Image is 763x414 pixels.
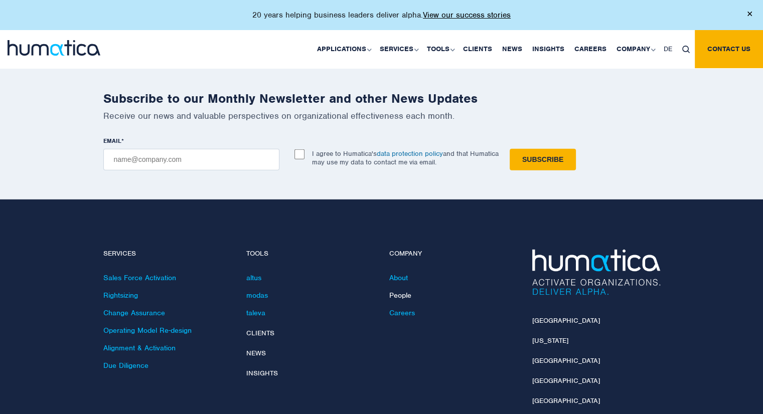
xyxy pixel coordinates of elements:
[312,30,375,68] a: Applications
[103,149,279,170] input: name@company.com
[664,45,672,53] span: DE
[312,149,499,166] p: I agree to Humatica's and that Humatica may use my data to contact me via email.
[103,326,192,335] a: Operating Model Re-design
[103,273,176,282] a: Sales Force Activation
[103,361,148,370] a: Due Diligence
[246,329,274,337] a: Clients
[252,10,511,20] p: 20 years helping business leaders deliver alpha.
[103,137,121,145] span: EMAIL
[569,30,612,68] a: Careers
[458,30,497,68] a: Clients
[695,30,763,68] a: Contact us
[532,250,660,295] img: Humatica
[389,308,415,317] a: Careers
[246,308,265,317] a: taleva
[294,149,304,159] input: I agree to Humatica'sdata protection policyand that Humatica may use my data to contact me via em...
[246,349,266,357] a: News
[423,10,511,20] a: View our success stories
[527,30,569,68] a: Insights
[8,40,100,56] img: logo
[246,369,278,377] a: Insights
[103,291,138,300] a: Rightsizing
[612,30,659,68] a: Company
[103,250,231,258] h4: Services
[103,308,165,317] a: Change Assurance
[246,273,261,282] a: altus
[103,110,660,121] p: Receive our news and valuable perspectives on organizational effectiveness each month.
[375,30,422,68] a: Services
[532,336,568,345] a: [US_STATE]
[532,376,600,385] a: [GEOGRAPHIC_DATA]
[659,30,677,68] a: DE
[532,316,600,325] a: [GEOGRAPHIC_DATA]
[246,291,268,300] a: modas
[682,46,690,53] img: search_icon
[103,343,176,352] a: Alignment & Activation
[389,250,517,258] h4: Company
[532,396,600,405] a: [GEOGRAPHIC_DATA]
[389,273,408,282] a: About
[497,30,527,68] a: News
[389,291,411,300] a: People
[246,250,374,258] h4: Tools
[377,149,443,158] a: data protection policy
[103,91,660,106] h2: Subscribe to our Monthly Newsletter and other News Updates
[532,356,600,365] a: [GEOGRAPHIC_DATA]
[510,149,576,170] input: Subscribe
[422,30,458,68] a: Tools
